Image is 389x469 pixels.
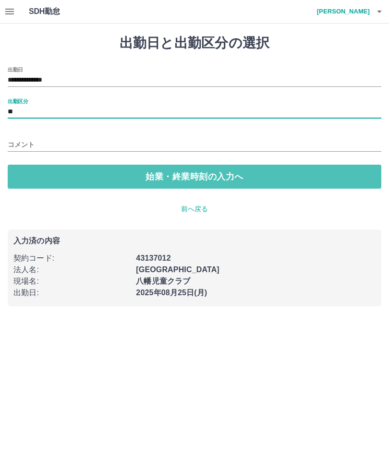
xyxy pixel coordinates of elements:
[136,265,219,274] b: [GEOGRAPHIC_DATA]
[13,264,130,276] p: 法人名 :
[13,287,130,299] p: 出勤日 :
[136,277,190,285] b: 八幡児童クラブ
[13,237,376,245] p: 入力済の内容
[8,97,28,105] label: 出勤区分
[8,66,23,73] label: 出勤日
[136,289,207,297] b: 2025年08月25日(月)
[13,253,130,264] p: 契約コード :
[8,204,381,214] p: 前へ戻る
[8,165,381,189] button: 始業・終業時刻の入力へ
[8,35,381,51] h1: 出勤日と出勤区分の選択
[13,276,130,287] p: 現場名 :
[136,254,170,262] b: 43137012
